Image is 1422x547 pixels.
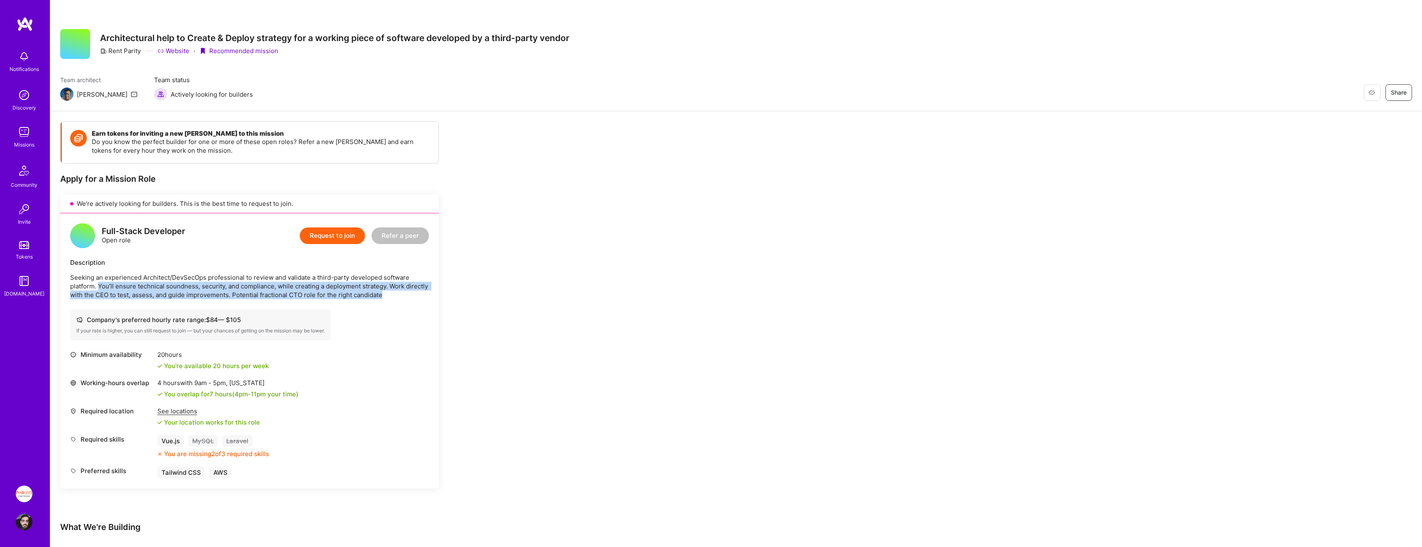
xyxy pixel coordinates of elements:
div: Tailwind CSS [157,466,205,479]
div: You are missing 2 of 3 required skills [164,449,269,458]
span: 9am - 5pm , [193,379,229,387]
p: Do you know the perfect builder for one or more of these open roles? Refer a new [PERSON_NAME] an... [92,137,430,155]
img: Community [14,161,34,181]
i: icon Mail [131,91,137,98]
div: Required location [70,407,153,415]
div: You're available 20 hours per week [157,361,269,370]
h3: Architectural help to Create & Deploy strategy for a working piece of software developed by a thi... [100,33,569,43]
div: Vue.js [157,435,184,447]
div: What We're Building [60,522,558,532]
div: Rent Parity [100,46,141,55]
img: Insight Partners: Data & AI - Sourcing [16,486,32,502]
div: Discovery [12,103,36,112]
img: teamwork [16,124,32,140]
div: Preferred skills [70,466,153,475]
div: Full-Stack Developer [102,227,185,236]
div: Apply for a Mission Role [60,173,439,184]
div: You overlap for 7 hours ( your time) [164,390,299,398]
div: Description [70,258,429,267]
div: See locations [157,407,260,415]
i: icon Check [157,392,162,397]
div: Laravel [222,435,252,447]
img: bell [16,48,32,65]
div: If your rate is higher, you can still request to join — but your chances of getting on the missio... [76,327,325,334]
i: icon Cash [76,317,83,323]
i: icon PurpleRibbon [199,48,206,54]
div: [PERSON_NAME] [77,90,127,99]
img: Invite [16,201,32,217]
i: icon Location [70,408,76,414]
img: Team Architect [60,88,73,101]
div: Company's preferred hourly rate range: $ 84 — $ 105 [76,315,325,324]
p: Seeking an experienced Architect/DevSecOps professional to review and validate a third-party deve... [70,273,429,299]
i: icon Tag [70,436,76,442]
div: 20 hours [157,350,269,359]
button: Request to join [300,227,365,244]
button: Share [1385,84,1412,101]
span: Team architect [60,76,137,84]
i: icon Clock [70,352,76,358]
div: Required skills [70,435,153,444]
button: Refer a peer [372,227,429,244]
div: MySQL [188,435,218,447]
div: Minimum availability [70,350,153,359]
div: Working-hours overlap [70,379,153,387]
img: Actively looking for builders [154,88,167,101]
i: icon CompanyGray [100,48,107,54]
a: Website [157,46,189,55]
div: 4 hours with [US_STATE] [157,379,299,387]
div: Recommended mission [199,46,278,55]
img: logo [17,17,33,32]
div: AWS [209,466,232,479]
img: guide book [16,273,32,289]
div: · [193,46,195,55]
i: icon Check [157,420,162,425]
a: Insight Partners: Data & AI - Sourcing [14,486,34,502]
div: Notifications [10,65,39,73]
span: Actively looking for builders [171,90,253,99]
span: 4pm - 11pm [235,390,266,398]
h4: Earn tokens for inviting a new [PERSON_NAME] to this mission [92,130,430,137]
i: icon Tag [70,468,76,474]
div: Community [11,181,37,189]
div: Missions [14,140,34,149]
span: Share [1391,88,1407,97]
div: Tokens [16,252,33,261]
i: icon World [70,380,76,386]
div: [DOMAIN_NAME] [4,289,44,298]
i: icon CloseOrange [157,452,162,457]
i: icon Check [157,364,162,369]
a: User Avatar [14,514,34,530]
img: Token icon [70,130,87,147]
i: icon EyeClosed [1368,89,1375,96]
div: We’re actively looking for builders. This is the best time to request to join. [60,194,439,213]
div: Open role [102,227,185,244]
div: Invite [18,217,31,226]
img: User Avatar [16,514,32,530]
img: discovery [16,87,32,103]
span: Team status [154,76,253,84]
div: Your location works for this role [157,418,260,427]
img: tokens [19,241,29,249]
